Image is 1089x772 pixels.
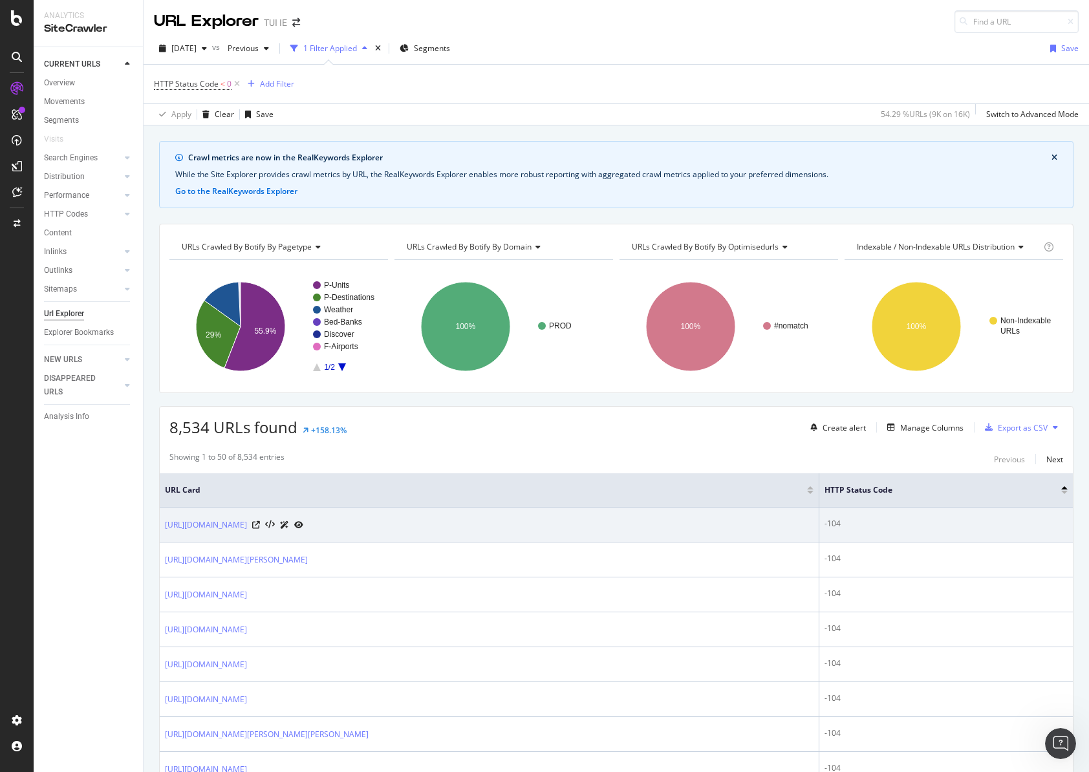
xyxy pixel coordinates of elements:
text: 100% [456,322,476,331]
button: Save [240,104,274,125]
a: [URL][DOMAIN_NAME] [165,623,247,636]
div: Explorer Bookmarks [44,326,114,339]
div: -104 [825,623,1068,634]
a: CURRENT URLS [44,58,121,71]
svg: A chart. [620,270,836,383]
text: F-Airports [324,342,358,351]
div: Save [256,109,274,120]
a: NEW URLS [44,353,121,367]
button: [DATE] [154,38,212,59]
div: CURRENT URLS [44,58,100,71]
button: Switch to Advanced Mode [981,104,1079,125]
div: URL Explorer [154,10,259,32]
button: View HTML Source [265,520,275,530]
div: 1 Filter Applied [303,43,357,54]
a: [URL][DOMAIN_NAME] [165,693,247,706]
div: While the Site Explorer provides crawl metrics by URL, the RealKeywords Explorer enables more rob... [175,169,1057,180]
div: Visits [44,133,63,146]
span: Indexable / Non-Indexable URLs distribution [857,241,1015,252]
text: 55.9% [254,327,276,336]
text: P-Destinations [324,293,374,302]
div: TUI IE [264,16,287,29]
div: Overview [44,76,75,90]
text: Weather [324,305,353,314]
button: Add Filter [243,76,294,92]
div: DISAPPEARED URLS [44,372,109,399]
text: 29% [206,330,221,339]
text: 100% [681,322,701,331]
h4: Indexable / Non-Indexable URLs Distribution [854,237,1041,257]
a: Url Explorer [44,307,134,321]
a: Analysis Info [44,410,134,424]
span: URL Card [165,484,804,496]
button: Save [1045,38,1079,59]
div: -104 [825,692,1068,704]
a: HTTP Codes [44,208,121,221]
div: Content [44,226,72,240]
div: Movements [44,95,85,109]
div: arrow-right-arrow-left [292,18,300,27]
button: 1 Filter Applied [285,38,372,59]
button: Manage Columns [882,420,964,435]
text: 1/2 [324,363,335,372]
svg: A chart. [845,270,1063,383]
a: URL Inspection [294,518,303,531]
button: Go to the RealKeywords Explorer [175,186,297,197]
button: Next [1046,451,1063,467]
a: Explorer Bookmarks [44,326,134,339]
div: +158.13% [311,425,347,436]
div: Sitemaps [44,283,77,296]
a: Visit Online Page [252,521,260,529]
div: Performance [44,189,89,202]
button: Previous [222,38,274,59]
div: 54.29 % URLs ( 9K on 16K ) [881,109,970,120]
span: < [221,78,225,89]
a: DISAPPEARED URLS [44,372,121,399]
span: 2025 Oct. 15th [171,43,197,54]
a: Inlinks [44,245,121,259]
span: URLs Crawled By Botify By pagetype [182,241,312,252]
div: Inlinks [44,245,67,259]
div: Clear [215,109,234,120]
button: Apply [154,104,191,125]
a: Overview [44,76,134,90]
span: vs [212,41,222,52]
span: Previous [222,43,259,54]
button: Previous [994,451,1025,467]
text: 100% [907,322,927,331]
div: -104 [825,658,1068,669]
div: info banner [159,141,1073,208]
div: -104 [825,727,1068,739]
a: Visits [44,133,76,146]
h4: URLs Crawled By Botify By pagetype [179,237,376,257]
span: HTTP Status Code [825,484,1042,496]
div: Create alert [823,422,866,433]
div: Showing 1 to 50 of 8,534 entries [169,451,285,467]
div: Manage Columns [900,422,964,433]
div: Distribution [44,170,85,184]
div: Search Engines [44,151,98,165]
a: [URL][DOMAIN_NAME][PERSON_NAME][PERSON_NAME] [165,728,369,741]
a: [URL][DOMAIN_NAME][PERSON_NAME] [165,553,308,566]
button: Export as CSV [980,417,1048,438]
div: Apply [171,109,191,120]
iframe: Intercom live chat [1045,728,1076,759]
text: P-Units [324,281,349,290]
span: URLs Crawled By Botify By domain [407,241,532,252]
div: Analysis Info [44,410,89,424]
text: #nomatch [774,321,808,330]
div: Add Filter [260,78,294,89]
a: Segments [44,114,134,127]
div: SiteCrawler [44,21,133,36]
text: Non-Indexable [1000,316,1051,325]
button: Clear [197,104,234,125]
a: Sitemaps [44,283,121,296]
div: Crawl metrics are now in the RealKeywords Explorer [188,152,1051,164]
span: 8,534 URLs found [169,416,297,438]
div: Url Explorer [44,307,84,321]
button: Segments [394,38,455,59]
text: Discover [324,330,354,339]
text: URLs [1000,327,1020,336]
